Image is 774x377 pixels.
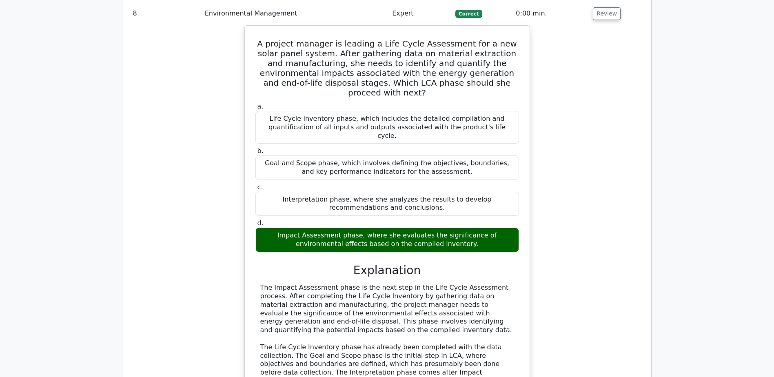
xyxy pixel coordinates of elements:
[130,2,202,25] td: 8
[257,183,263,191] span: c.
[202,2,389,25] td: Environmental Management
[512,2,590,25] td: 0:00 min.
[455,10,482,18] span: Correct
[257,102,264,110] span: a.
[255,39,520,98] h5: A project manager is leading a Life Cycle Assessment for a new solar panel system. After gatherin...
[255,155,519,180] div: Goal and Scope phase, which involves defining the objectives, boundaries, and key performance ind...
[255,192,519,216] div: Interpretation phase, where she analyzes the results to develop recommendations and conclusions.
[255,228,519,252] div: Impact Assessment phase, where she evaluates the significance of environmental effects based on t...
[255,111,519,144] div: Life Cycle Inventory phase, which includes the detailed compilation and quantification of all inp...
[260,264,514,277] h3: Explanation
[389,2,452,25] td: Expert
[593,7,621,20] button: Review
[257,147,264,155] span: b.
[257,219,264,227] span: d.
